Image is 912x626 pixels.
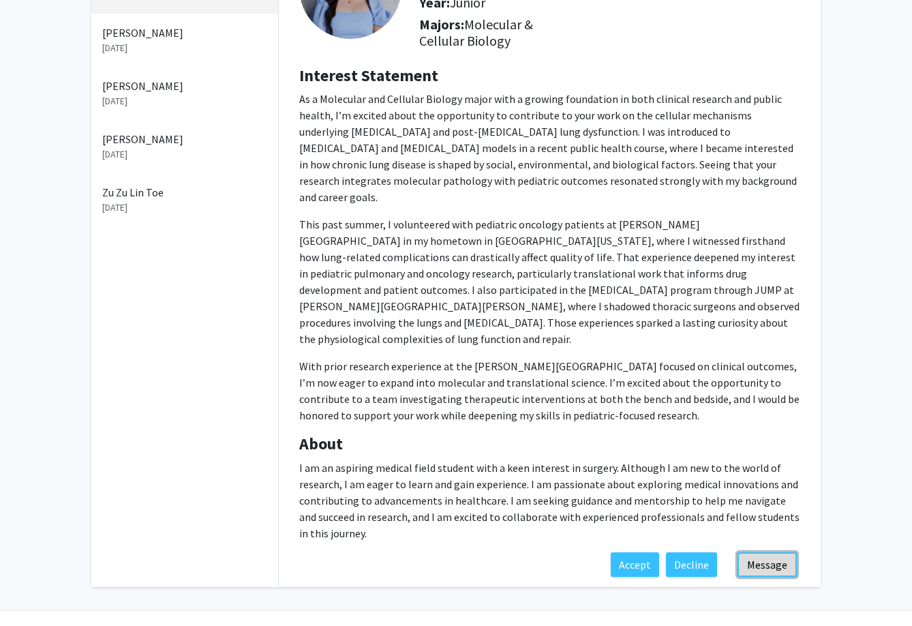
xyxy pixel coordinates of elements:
[299,460,800,541] p: I am an aspiring medical field student with a keen interest in surgery. Although I am new to the ...
[299,91,800,205] p: As a Molecular and Cellular Biology major with a growing foundation in both clinical research and...
[611,552,659,577] button: Accept
[10,565,58,616] iframe: Chat
[666,552,717,577] button: Decline
[102,41,267,55] p: [DATE]
[299,65,438,86] b: Interest Statement
[299,358,800,423] p: With prior research experience at the [PERSON_NAME][GEOGRAPHIC_DATA] focused on clinical outcomes...
[102,78,267,94] p: [PERSON_NAME]
[102,184,267,200] p: Zu Zu Lin Toe
[419,16,464,33] b: Majors:
[738,552,797,577] button: Message
[299,216,800,347] p: This past summer, I volunteered with pediatric oncology patients at [PERSON_NAME][GEOGRAPHIC_DATA...
[102,147,267,162] p: [DATE]
[102,131,267,147] p: [PERSON_NAME]
[419,16,533,49] span: Molecular & Cellular Biology
[299,433,343,454] b: About
[102,200,267,215] p: [DATE]
[102,25,267,41] p: [PERSON_NAME]
[102,94,267,108] p: [DATE]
